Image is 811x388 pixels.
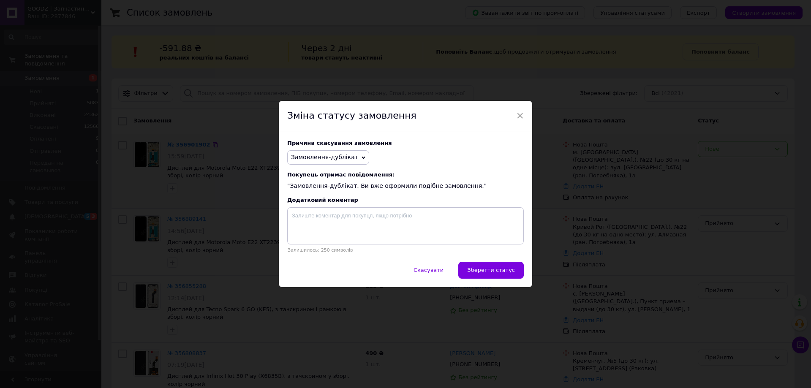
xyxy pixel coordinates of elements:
[287,140,524,146] div: Причина скасування замовлення
[516,109,524,123] span: ×
[287,171,524,190] div: "Замовлення-дублікат. Ви вже оформили подібне замовлення."
[279,101,532,131] div: Зміна статусу замовлення
[414,267,444,273] span: Скасувати
[405,262,452,279] button: Скасувати
[287,197,524,203] div: Додатковий коментар
[287,171,524,178] span: Покупець отримає повідомлення:
[458,262,524,279] button: Зберегти статус
[291,154,358,160] span: Замовлення-дублікат
[467,267,515,273] span: Зберегти статус
[287,247,524,253] p: Залишилось: 250 символів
